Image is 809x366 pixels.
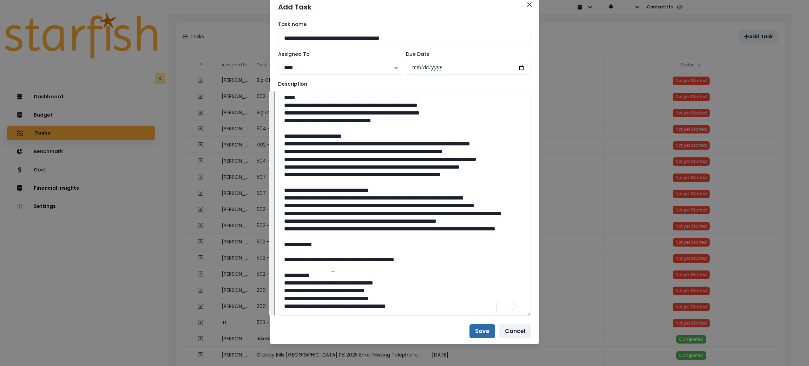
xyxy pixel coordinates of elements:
[469,324,495,338] button: Save
[278,51,399,58] label: Assigned To
[406,51,527,58] label: Due Date
[499,324,531,338] button: Cancel
[278,21,527,28] label: Task name
[278,80,527,88] label: Description
[278,91,531,316] textarea: To enrich screen reader interactions, please activate Accessibility in Grammarly extension settings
